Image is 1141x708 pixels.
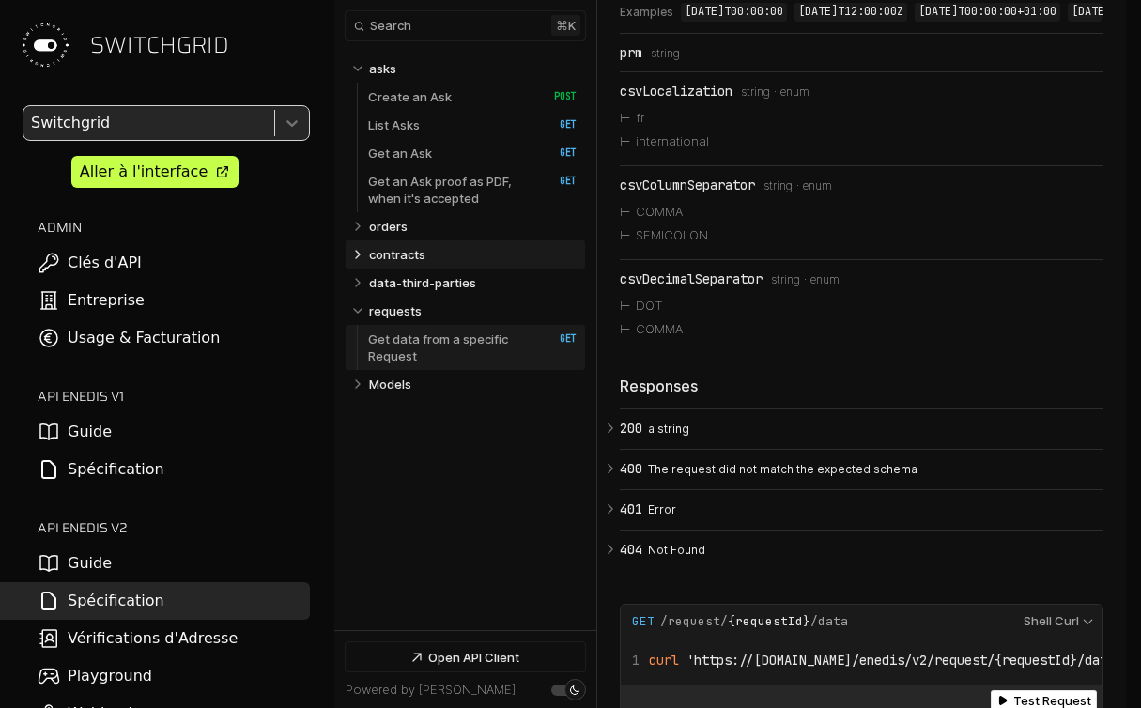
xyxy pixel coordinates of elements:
[780,85,809,99] span: enum
[540,332,577,346] span: GET
[369,274,476,291] p: data-third-parties
[681,3,787,22] code: [DATE]T00:00:00
[620,3,673,22] span: Examples
[620,501,642,516] span: 401
[369,246,425,263] p: contracts
[368,111,577,139] a: List Asks GET
[38,218,310,237] h2: ADMIN
[368,173,534,207] p: Get an Ask proof as PDF, when it's accepted
[368,145,432,162] p: Get an Ask
[71,156,239,188] a: Aller à l'interface
[540,118,577,131] span: GET
[620,45,642,60] div: prm
[651,47,680,60] span: string
[620,450,1103,489] button: 400 The request did not match the expected schema
[794,3,907,22] code: [DATE]T12:00:00Z
[620,421,642,436] span: 200
[370,19,411,33] span: Search
[38,518,310,537] h2: API ENEDIS v2
[620,271,763,286] div: csvDecimalSeparator
[632,652,1130,669] span: \
[620,542,642,557] span: 404
[648,421,1098,438] p: a string
[620,177,755,192] div: csvColumnSeparator
[741,85,770,99] span: string
[369,212,578,240] a: orders
[620,376,1103,397] div: Responses
[810,273,840,286] span: enum
[620,106,1103,131] li: fr
[369,370,578,398] a: Models
[368,167,577,212] a: Get an Ask proof as PDF, when it's accepted GET
[728,613,810,629] em: {requestId}
[369,376,411,392] p: Models
[648,542,1098,559] p: Not Found
[763,179,793,192] span: string
[620,531,1103,570] button: 404 Not Found
[632,613,655,630] span: GET
[368,139,577,167] a: Get an Ask GET
[368,325,577,370] a: Get data from a specific Request GET
[569,685,580,696] div: Set light mode
[369,54,578,83] a: asks
[620,317,1103,342] li: COMMA
[620,84,732,99] div: csvLocalization
[540,90,577,103] span: POST
[369,60,396,77] p: asks
[771,273,800,286] span: string
[368,88,452,105] p: Create an Ask
[369,297,578,325] a: requests
[648,501,1098,518] p: Error
[369,240,578,269] a: contracts
[686,652,1122,669] span: 'https://[DOMAIN_NAME]/enedis/v2/request/{requestId}/data'
[38,387,310,406] h2: API ENEDIS v1
[15,15,75,75] img: Switchgrid Logo
[1068,3,1115,22] code: [DATE]
[620,490,1103,530] button: 401 Error
[915,3,1060,22] code: [DATE]T00:00:00+01:00
[620,294,1103,318] li: DOT
[80,161,208,183] div: Aller à l'interface
[620,409,1103,449] button: 200 a string
[369,302,422,319] p: requests
[649,652,679,669] span: curl
[620,223,1103,248] li: SEMICOLON
[368,331,534,364] p: Get data from a specific Request
[346,642,585,671] a: Open API Client
[346,683,516,697] a: Powered by [PERSON_NAME]
[368,116,420,133] p: List Asks
[334,46,596,630] nav: Table of contents for Api
[803,179,832,192] span: enum
[90,30,229,60] span: SWITCHGRID
[620,200,1103,224] li: COMMA
[368,83,577,111] a: Create an Ask POST
[660,613,848,630] span: /request/ /data
[620,461,642,476] span: 400
[620,130,1103,154] li: international
[540,175,577,188] span: GET
[540,146,577,160] span: GET
[648,461,1098,478] p: The request did not match the expected schema
[369,218,408,235] p: orders
[1013,694,1091,708] span: Test Request
[369,269,578,297] a: data-third-parties
[551,15,580,36] kbd: ⌘ k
